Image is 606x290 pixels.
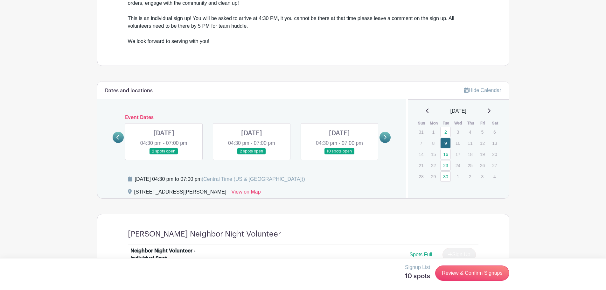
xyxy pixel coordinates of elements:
[489,138,500,148] p: 13
[453,127,463,137] p: 3
[452,120,465,126] th: Wed
[124,115,380,121] h6: Event Dates
[465,138,475,148] p: 11
[489,172,500,181] p: 4
[435,265,509,281] a: Review & Confirm Signups
[440,138,451,148] a: 9
[415,120,428,126] th: Sun
[440,127,451,137] a: 2
[428,138,439,148] p: 8
[450,107,466,115] span: [DATE]
[416,149,426,159] p: 14
[409,252,432,257] span: Spots Full
[440,149,451,159] a: 16
[465,160,475,170] p: 25
[416,127,426,137] p: 31
[489,160,500,170] p: 27
[135,175,305,183] div: [DATE] 04:30 pm to 07:00 pm
[405,272,430,280] h5: 10 spots
[130,247,209,262] div: Neighbor Night Volunteer - Individual Spot
[428,160,439,170] p: 22
[477,160,488,170] p: 26
[489,127,500,137] p: 6
[416,160,426,170] p: 21
[428,149,439,159] p: 15
[428,127,439,137] p: 1
[465,172,475,181] p: 2
[477,127,488,137] p: 5
[477,120,489,126] th: Fri
[489,149,500,159] p: 20
[477,172,488,181] p: 3
[440,160,451,171] a: 23
[464,88,501,93] a: Hide Calendar
[453,138,463,148] p: 10
[202,176,305,182] span: (Central Time (US & [GEOGRAPHIC_DATA]))
[453,149,463,159] p: 17
[477,149,488,159] p: 19
[416,138,426,148] p: 7
[477,138,488,148] p: 12
[440,120,452,126] th: Tue
[134,188,226,198] div: [STREET_ADDRESS][PERSON_NAME]
[464,120,477,126] th: Thu
[489,120,501,126] th: Sat
[465,127,475,137] p: 4
[428,120,440,126] th: Mon
[231,188,261,198] a: View on Map
[128,230,281,239] h4: [PERSON_NAME] Neighbor Night Volunteer
[453,172,463,181] p: 1
[105,88,153,94] h6: Dates and locations
[440,171,451,182] a: 30
[405,264,430,271] p: Signup List
[465,149,475,159] p: 18
[416,172,426,181] p: 28
[428,172,439,181] p: 29
[453,160,463,170] p: 24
